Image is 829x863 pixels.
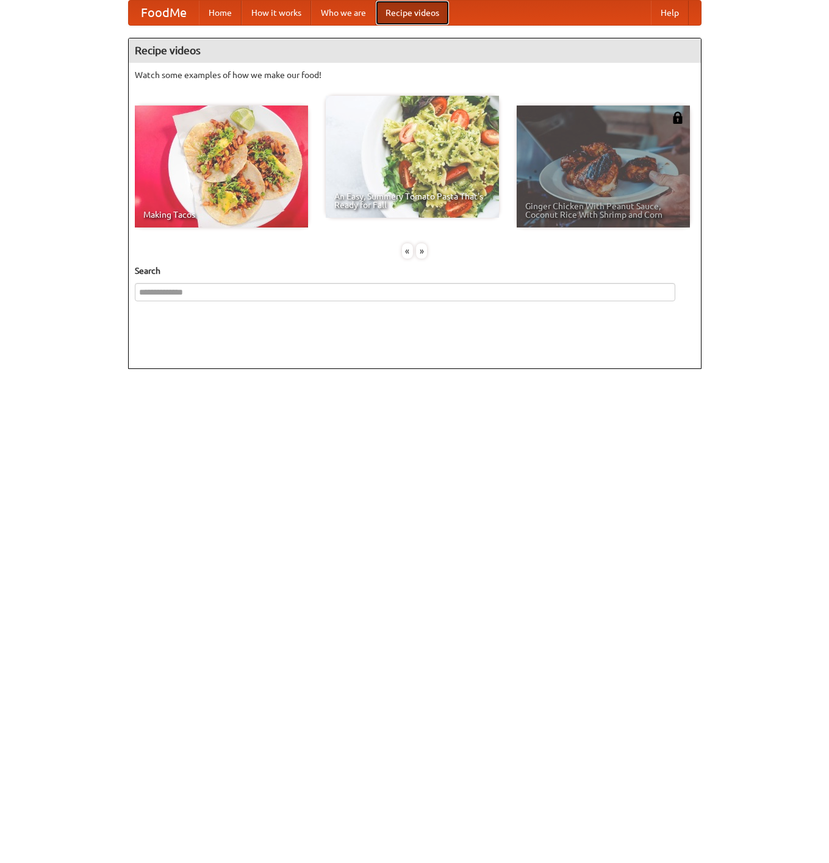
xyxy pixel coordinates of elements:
span: An Easy, Summery Tomato Pasta That's Ready for Fall [334,192,490,209]
span: Making Tacos [143,210,300,219]
div: » [416,243,427,259]
a: An Easy, Summery Tomato Pasta That's Ready for Fall [326,96,499,218]
h5: Search [135,265,695,277]
div: « [402,243,413,259]
a: Who we are [311,1,376,25]
h4: Recipe videos [129,38,701,63]
a: Recipe videos [376,1,449,25]
a: FoodMe [129,1,199,25]
p: Watch some examples of how we make our food! [135,69,695,81]
a: Home [199,1,242,25]
a: Help [651,1,689,25]
a: How it works [242,1,311,25]
a: Making Tacos [135,106,308,227]
img: 483408.png [672,112,684,124]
